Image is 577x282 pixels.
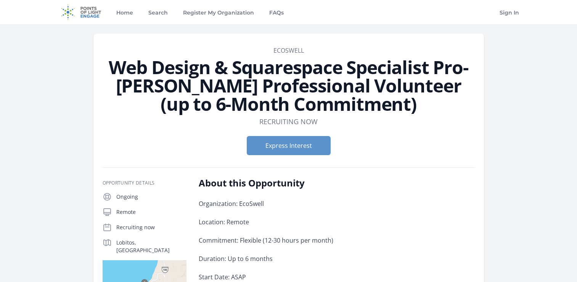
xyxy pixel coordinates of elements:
dd: Recruiting now [259,116,318,127]
h2: About this Opportunity [199,177,422,189]
a: EcoSwell [273,46,304,55]
p: Lobitos, [GEOGRAPHIC_DATA] [116,239,186,254]
p: Ongoing [116,193,186,201]
p: Commitment: Flexible (12-30 hours per month) [199,235,422,246]
p: Recruiting now [116,224,186,231]
button: Express Interest [247,136,331,155]
p: Duration: Up to 6 months [199,253,422,264]
p: Location: Remote [199,217,422,227]
h3: Opportunity Details [103,180,186,186]
h1: Web Design & Squarespace Specialist Pro-[PERSON_NAME] Professional Volunteer (up to 6-Month Commi... [103,58,475,113]
p: Remote [116,208,186,216]
p: Organization: EcoSwell [199,198,422,209]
